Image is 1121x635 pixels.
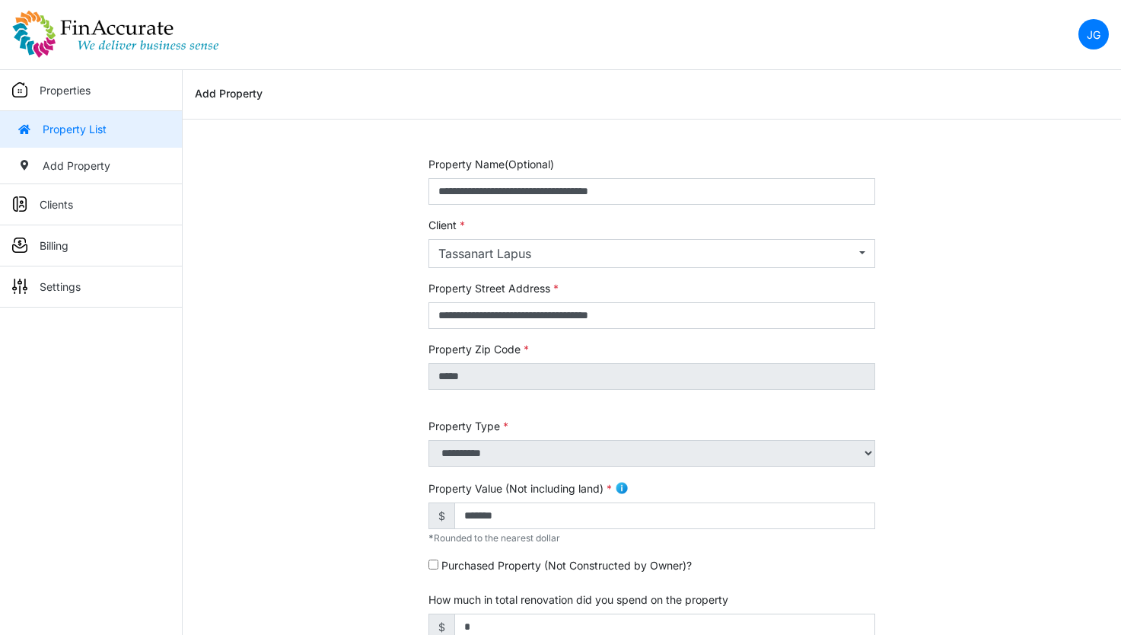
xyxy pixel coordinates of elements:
[40,238,68,254] p: Billing
[195,88,263,101] h6: Add Property
[428,341,529,357] label: Property Zip Code
[1078,19,1109,49] a: JG
[441,557,692,573] label: Purchased Property (Not Constructed by Owner)?
[428,592,728,608] label: How much in total renovation did you spend on the property
[428,156,554,172] label: Property Name(Optional)
[12,10,219,59] img: spp logo
[12,238,27,253] img: sidemenu_billing.png
[428,280,559,296] label: Property Street Address
[40,82,91,98] p: Properties
[428,503,455,529] span: $
[428,532,560,544] span: Rounded to the nearest dollar
[438,244,855,263] div: Tassanart Lapus
[428,217,465,233] label: Client
[12,82,27,97] img: sidemenu_properties.png
[428,418,508,434] label: Property Type
[428,239,875,268] button: Tassanart Lapus
[615,481,629,495] img: info.png
[40,279,81,295] p: Settings
[12,196,27,212] img: sidemenu_client.png
[40,196,73,212] p: Clients
[1087,27,1100,43] p: JG
[428,480,612,496] label: Property Value (Not including land)
[12,279,27,294] img: sidemenu_settings.png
